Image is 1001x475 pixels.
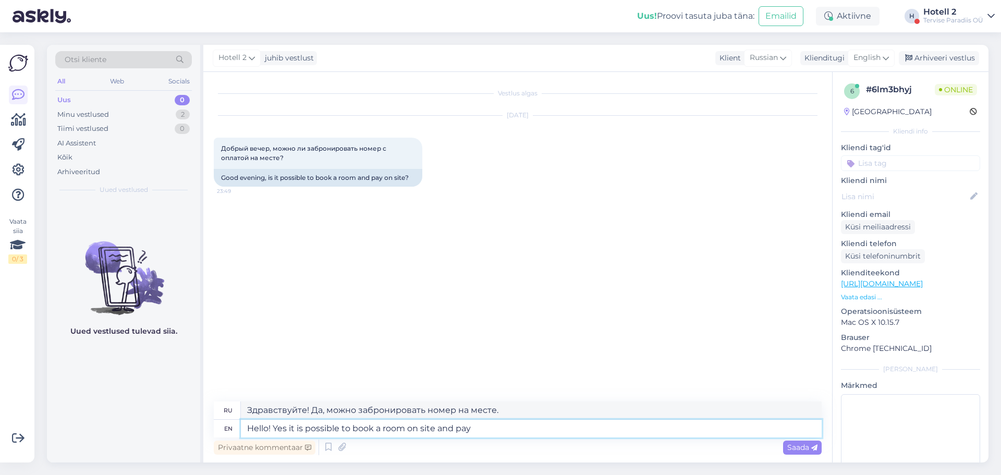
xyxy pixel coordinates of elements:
p: Chrome [TECHNICAL_ID] [841,343,980,354]
div: Küsi telefoninumbrit [841,249,925,263]
span: Uued vestlused [100,185,148,194]
div: 2 [176,109,190,120]
div: [DATE] [214,111,822,120]
input: Lisa nimi [841,191,968,202]
div: Tiimi vestlused [57,124,108,134]
div: Good evening, is it possible to book a room and pay on site? [214,169,422,187]
div: 0 [175,95,190,105]
div: Küsi meiliaadressi [841,220,915,234]
span: English [853,52,881,64]
p: Kliendi nimi [841,175,980,186]
div: Klient [715,53,741,64]
span: Saada [787,443,817,452]
div: Web [108,75,126,88]
div: Vaata siia [8,217,27,264]
div: en [224,420,233,437]
span: Добрый вечер, можно ли забронировать номер с оплатой на месте? [221,144,388,162]
p: Märkmed [841,380,980,391]
img: Askly Logo [8,53,28,73]
p: Operatsioonisüsteem [841,306,980,317]
span: Hotell 2 [218,52,247,64]
p: Brauser [841,332,980,343]
span: Otsi kliente [65,54,106,65]
div: Kõik [57,152,72,163]
div: H [905,9,919,23]
b: Uus! [637,11,657,21]
div: Tervise Paradiis OÜ [923,16,983,25]
a: Hotell 2Tervise Paradiis OÜ [923,8,995,25]
div: Privaatne kommentaar [214,441,315,455]
div: All [55,75,67,88]
div: AI Assistent [57,138,96,149]
div: # 6lm3bhyj [866,83,935,96]
div: Socials [166,75,192,88]
span: 6 [850,87,854,95]
span: Online [935,84,977,95]
div: ru [224,401,233,419]
input: Lisa tag [841,155,980,171]
div: [PERSON_NAME] [841,364,980,374]
span: 23:49 [217,187,256,195]
p: Kliendi tag'id [841,142,980,153]
div: Arhiveeritud [57,167,100,177]
p: Mac OS X 10.15.7 [841,317,980,328]
a: [URL][DOMAIN_NAME] [841,279,923,288]
div: 0 / 3 [8,254,27,264]
p: Kliendi telefon [841,238,980,249]
div: Uus [57,95,71,105]
p: Vaata edasi ... [841,293,980,302]
textarea: Hello! Yes it is possible to book a room on site and pay [241,420,822,437]
p: Uued vestlused tulevad siia. [70,326,177,337]
button: Emailid [759,6,803,26]
span: Russian [750,52,778,64]
img: No chats [47,223,200,316]
div: 0 [175,124,190,134]
textarea: Здравствуйте! Да, можно забронировать номер на месте. [241,401,822,419]
p: Kliendi email [841,209,980,220]
div: Hotell 2 [923,8,983,16]
div: Minu vestlused [57,109,109,120]
div: Kliendi info [841,127,980,136]
div: Klienditugi [800,53,845,64]
div: Proovi tasuta juba täna: [637,10,754,22]
div: [GEOGRAPHIC_DATA] [844,106,932,117]
div: juhib vestlust [261,53,314,64]
div: Arhiveeri vestlus [899,51,979,65]
p: Klienditeekond [841,267,980,278]
div: Aktiivne [816,7,880,26]
div: Vestlus algas [214,89,822,98]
